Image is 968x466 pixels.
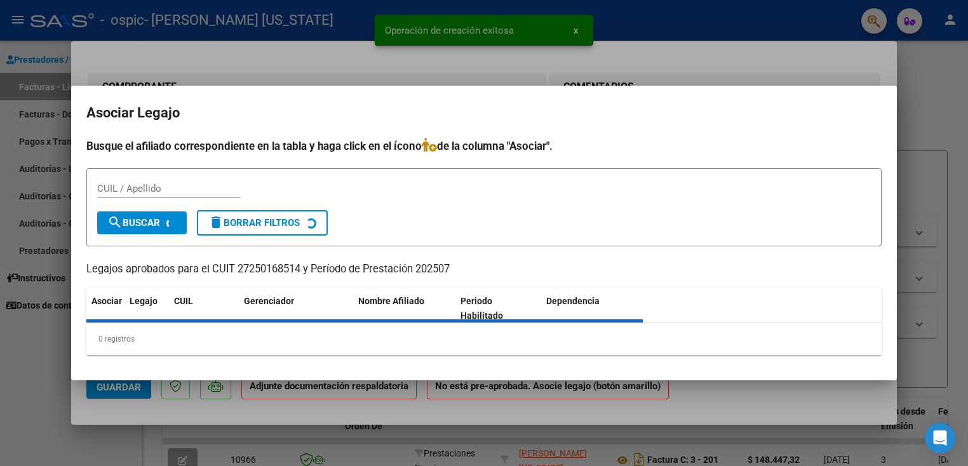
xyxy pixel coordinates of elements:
div: Open Intercom Messenger [925,423,955,453]
mat-icon: search [107,215,123,230]
datatable-header-cell: Asociar [86,288,124,330]
span: Buscar [107,217,160,229]
datatable-header-cell: Periodo Habilitado [455,288,541,330]
datatable-header-cell: Gerenciador [239,288,353,330]
span: Borrar Filtros [208,217,300,229]
span: Dependencia [546,296,600,306]
datatable-header-cell: Legajo [124,288,169,330]
span: Periodo Habilitado [460,296,503,321]
datatable-header-cell: CUIL [169,288,239,330]
span: CUIL [174,296,193,306]
button: Borrar Filtros [197,210,328,236]
datatable-header-cell: Dependencia [541,288,643,330]
span: Nombre Afiliado [358,296,424,306]
button: Buscar [97,211,187,234]
span: Gerenciador [244,296,294,306]
h2: Asociar Legajo [86,101,882,125]
datatable-header-cell: Nombre Afiliado [353,288,455,330]
mat-icon: delete [208,215,224,230]
span: Asociar [91,296,122,306]
div: 0 registros [86,323,882,355]
h4: Busque el afiliado correspondiente en la tabla y haga click en el ícono de la columna "Asociar". [86,138,882,154]
p: Legajos aprobados para el CUIT 27250168514 y Período de Prestación 202507 [86,262,882,277]
span: Legajo [130,296,158,306]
